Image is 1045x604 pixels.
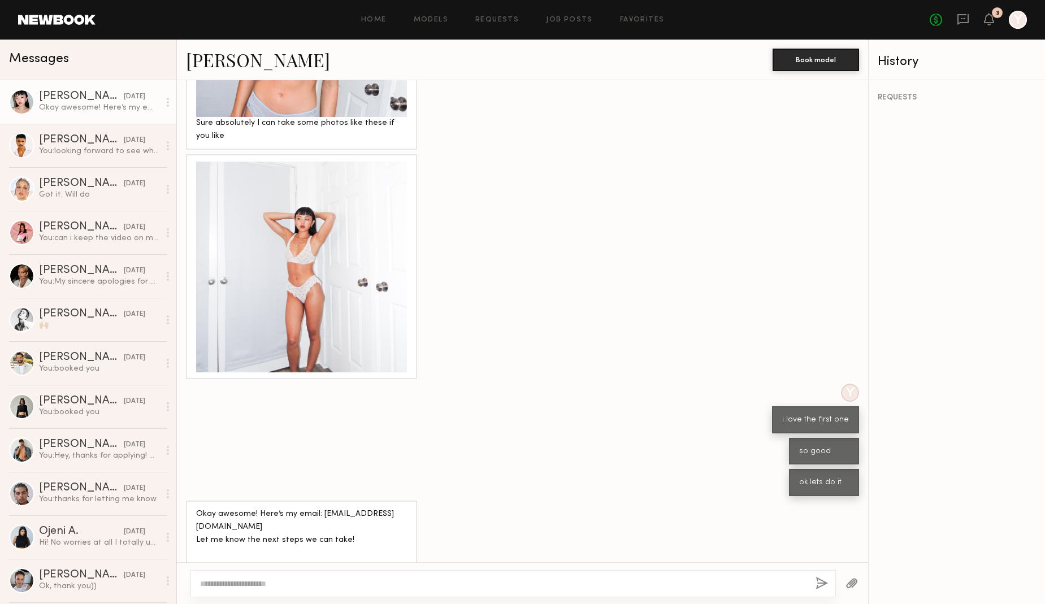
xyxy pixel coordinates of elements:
div: Ok, thank you)) [39,581,159,592]
div: 3 [996,10,999,16]
div: Got it. Will do [39,189,159,200]
div: [DATE] [124,570,145,581]
div: History [878,55,1036,68]
div: Okay awesome! Here’s my email: [EMAIL_ADDRESS][DOMAIN_NAME] Let me know the next steps we can tak... [39,102,159,113]
div: You: booked you [39,363,159,374]
div: [DATE] [124,222,145,233]
a: Job Posts [546,16,593,24]
div: [DATE] [124,353,145,363]
div: [PERSON_NAME] [39,570,124,581]
div: [PERSON_NAME] [39,352,124,363]
a: Book model [773,54,859,64]
div: You: thanks for letting me know [39,494,159,505]
div: [PERSON_NAME] [39,439,124,450]
div: [DATE] [124,483,145,494]
div: Hi! No worries at all I totally understand :) yes I’m still open to working together! [39,537,159,548]
div: REQUESTS [878,94,1036,102]
a: Y [1009,11,1027,29]
div: Sure absolutely I can take some photos like these if you like [196,117,407,143]
div: [PERSON_NAME] [39,483,124,494]
div: [DATE] [124,527,145,537]
div: [DATE] [124,266,145,276]
div: [PERSON_NAME] [39,178,124,189]
div: [PERSON_NAME] [39,221,124,233]
div: Ojeni A. [39,526,124,537]
div: [DATE] [124,135,145,146]
div: [DATE] [124,396,145,407]
a: Favorites [620,16,665,24]
div: [DATE] [124,440,145,450]
a: Home [361,16,387,24]
div: [PERSON_NAME] [39,396,124,407]
div: i love the first one [782,414,849,427]
div: so good [799,445,849,458]
div: You: My sincere apologies for my outrageously late response! Would you still like to work together? [39,276,159,287]
div: [PERSON_NAME] [39,265,124,276]
a: [PERSON_NAME] [186,47,330,72]
span: Messages [9,53,69,66]
button: Book model [773,49,859,71]
div: You: Hey, thanks for applying! We think you’re going to be a great fit. Just want to make sure yo... [39,450,159,461]
div: ok lets do it [799,476,849,489]
div: [PERSON_NAME] [39,308,124,320]
div: You: booked you [39,407,159,418]
div: [PERSON_NAME] [39,91,124,102]
div: Okay awesome! Here’s my email: [EMAIL_ADDRESS][DOMAIN_NAME] Let me know the next steps we can tak... [196,508,407,573]
div: [DATE] [124,92,145,102]
div: [DATE] [124,179,145,189]
div: [DATE] [124,309,145,320]
div: 🙌🏼 [39,320,159,331]
a: Models [414,16,448,24]
div: You: can i keep the video on my iinstagram feed though ? [39,233,159,244]
div: [PERSON_NAME] [39,134,124,146]
a: Requests [475,16,519,24]
div: You: looking forward to see what you creates [39,146,159,157]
